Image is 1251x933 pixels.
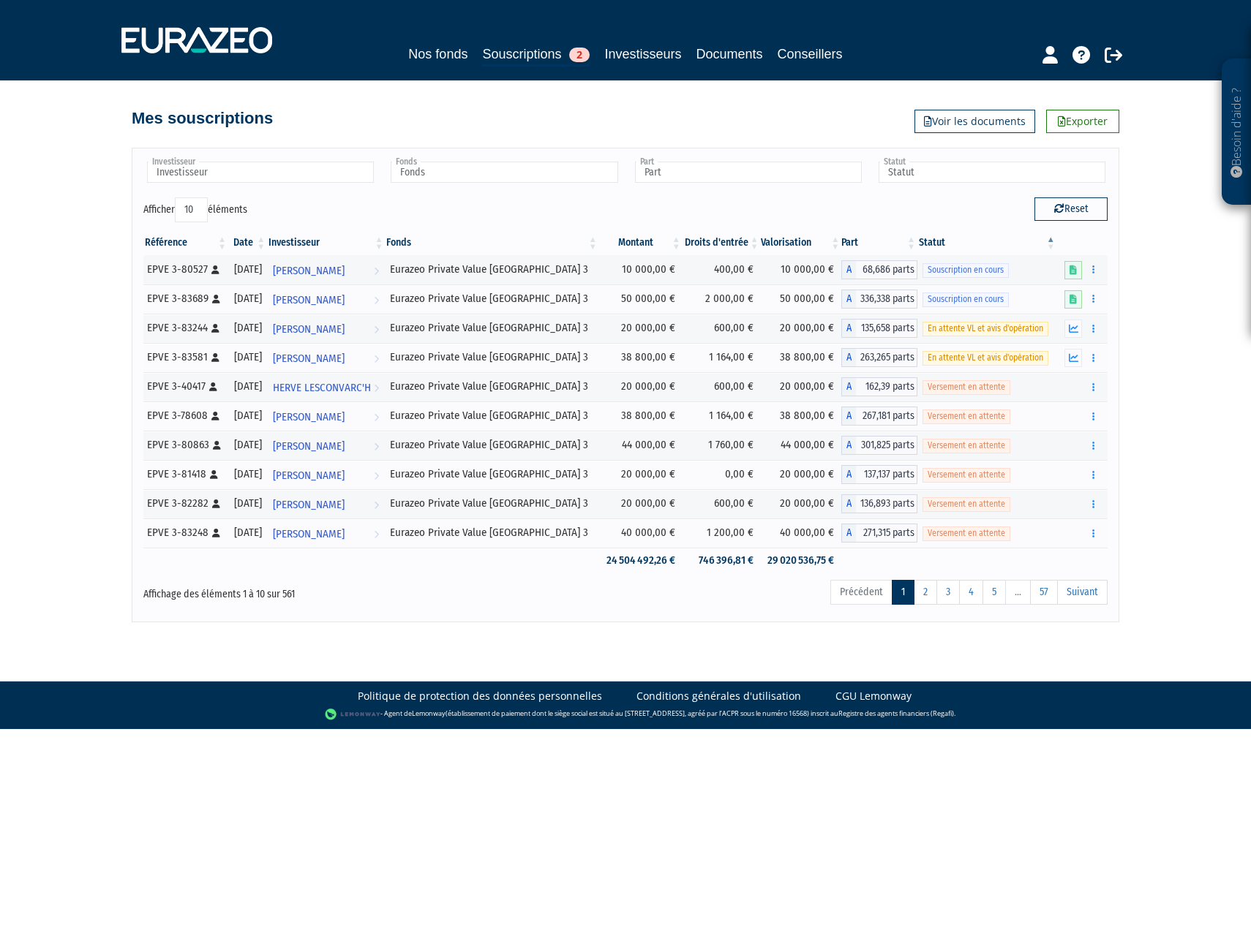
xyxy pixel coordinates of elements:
button: Reset [1034,197,1108,221]
span: 162,39 parts [856,377,917,396]
i: [Français] Personne physique [209,382,217,391]
i: Voir l'investisseur [374,374,379,401]
th: Référence : activer pour trier la colonne par ordre croissant [143,230,228,255]
span: Versement en attente [923,468,1010,482]
a: Exporter [1046,110,1119,133]
span: A [841,524,856,543]
a: [PERSON_NAME] [267,284,385,314]
a: [PERSON_NAME] [267,401,385,431]
td: 20 000,00 € [599,372,683,401]
span: HERVE LESCONVARC'H [273,374,371,401]
a: Investisseurs [604,44,681,64]
th: Date: activer pour trier la colonne par ordre croissant [228,230,267,255]
i: [Français] Personne physique [211,324,219,333]
td: 44 000,00 € [599,431,683,460]
div: A - Eurazeo Private Value Europe 3 [841,465,917,484]
td: 10 000,00 € [761,255,842,284]
a: [PERSON_NAME] [267,255,385,284]
a: Conditions générales d'utilisation [636,689,801,703]
a: 57 [1030,580,1058,605]
th: Montant: activer pour trier la colonne par ordre croissant [599,230,683,255]
i: Voir l'investisseur [374,345,379,372]
span: [PERSON_NAME] [273,521,345,548]
p: Besoin d'aide ? [1228,67,1245,198]
a: 5 [983,580,1006,605]
div: A - Eurazeo Private Value Europe 3 [841,436,917,455]
div: [DATE] [233,379,262,394]
td: 600,00 € [683,372,761,401]
div: EPVE 3-80527 [147,262,223,277]
span: A [841,260,856,279]
a: Suivant [1057,580,1108,605]
div: [DATE] [233,350,262,365]
div: Eurazeo Private Value [GEOGRAPHIC_DATA] 3 [390,291,593,306]
i: [Français] Personne physique [212,499,220,508]
span: En attente VL et avis d'opération [923,322,1048,336]
td: 20 000,00 € [599,460,683,489]
div: A - Eurazeo Private Value Europe 3 [841,494,917,513]
td: 746 396,81 € [683,548,761,573]
th: Part: activer pour trier la colonne par ordre croissant [841,230,917,255]
th: Fonds: activer pour trier la colonne par ordre croissant [385,230,598,255]
span: [PERSON_NAME] [273,433,345,460]
a: [PERSON_NAME] [267,460,385,489]
div: [DATE] [233,291,262,306]
td: 44 000,00 € [761,431,842,460]
a: HERVE LESCONVARC'H [267,372,385,401]
div: EPVE 3-78608 [147,408,223,423]
a: CGU Lemonway [835,689,912,703]
a: 1 [892,580,914,605]
span: [PERSON_NAME] [273,257,345,284]
td: 50 000,00 € [761,284,842,314]
div: EPVE 3-81418 [147,466,223,482]
div: A - Eurazeo Private Value Europe 3 [841,377,917,396]
a: Registre des agents financiers (Regafi) [838,709,954,718]
div: Eurazeo Private Value [GEOGRAPHIC_DATA] 3 [390,496,593,511]
div: A - Eurazeo Private Value Europe 3 [841,260,917,279]
span: Souscription en cours [923,263,1009,277]
span: 271,315 parts [856,524,917,543]
img: logo-lemonway.png [325,707,381,722]
a: 4 [959,580,983,605]
td: 20 000,00 € [599,314,683,343]
span: Versement en attente [923,380,1010,394]
span: Souscription en cours [923,292,1009,306]
span: [PERSON_NAME] [273,287,345,314]
span: 267,181 parts [856,407,917,426]
td: 38 800,00 € [761,343,842,372]
a: Nos fonds [408,44,467,64]
div: Eurazeo Private Value [GEOGRAPHIC_DATA] 3 [390,437,593,453]
div: EPVE 3-82282 [147,496,223,511]
td: 38 800,00 € [599,343,683,372]
i: Voir l'investisseur [374,462,379,489]
span: Versement en attente [923,497,1010,511]
i: Voir l'investisseur [374,491,379,518]
i: [Français] Personne physique [210,470,218,479]
div: A - Eurazeo Private Value Europe 3 [841,319,917,338]
span: [PERSON_NAME] [273,316,345,343]
i: [Français] Personne physique [211,265,219,274]
td: 20 000,00 € [761,314,842,343]
td: 20 000,00 € [599,489,683,518]
td: 400,00 € [683,255,761,284]
td: 1 164,00 € [683,343,761,372]
i: [Français] Personne physique [213,441,221,450]
td: 1 200,00 € [683,518,761,548]
div: EPVE 3-83689 [147,291,223,306]
a: Politique de protection des données personnelles [358,689,602,703]
i: Voir l'investisseur [374,257,379,284]
i: Voir l'investisseur [374,287,379,314]
div: [DATE] [233,437,262,453]
span: A [841,319,856,338]
td: 38 800,00 € [599,401,683,431]
div: [DATE] [233,262,262,277]
td: 50 000,00 € [599,284,683,314]
td: 24 504 492,26 € [599,548,683,573]
td: 38 800,00 € [761,401,842,431]
div: A - Eurazeo Private Value Europe 3 [841,524,917,543]
span: 336,338 parts [856,290,917,309]
div: EPVE 3-80863 [147,437,223,453]
span: A [841,465,856,484]
span: [PERSON_NAME] [273,345,345,372]
span: A [841,407,856,426]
